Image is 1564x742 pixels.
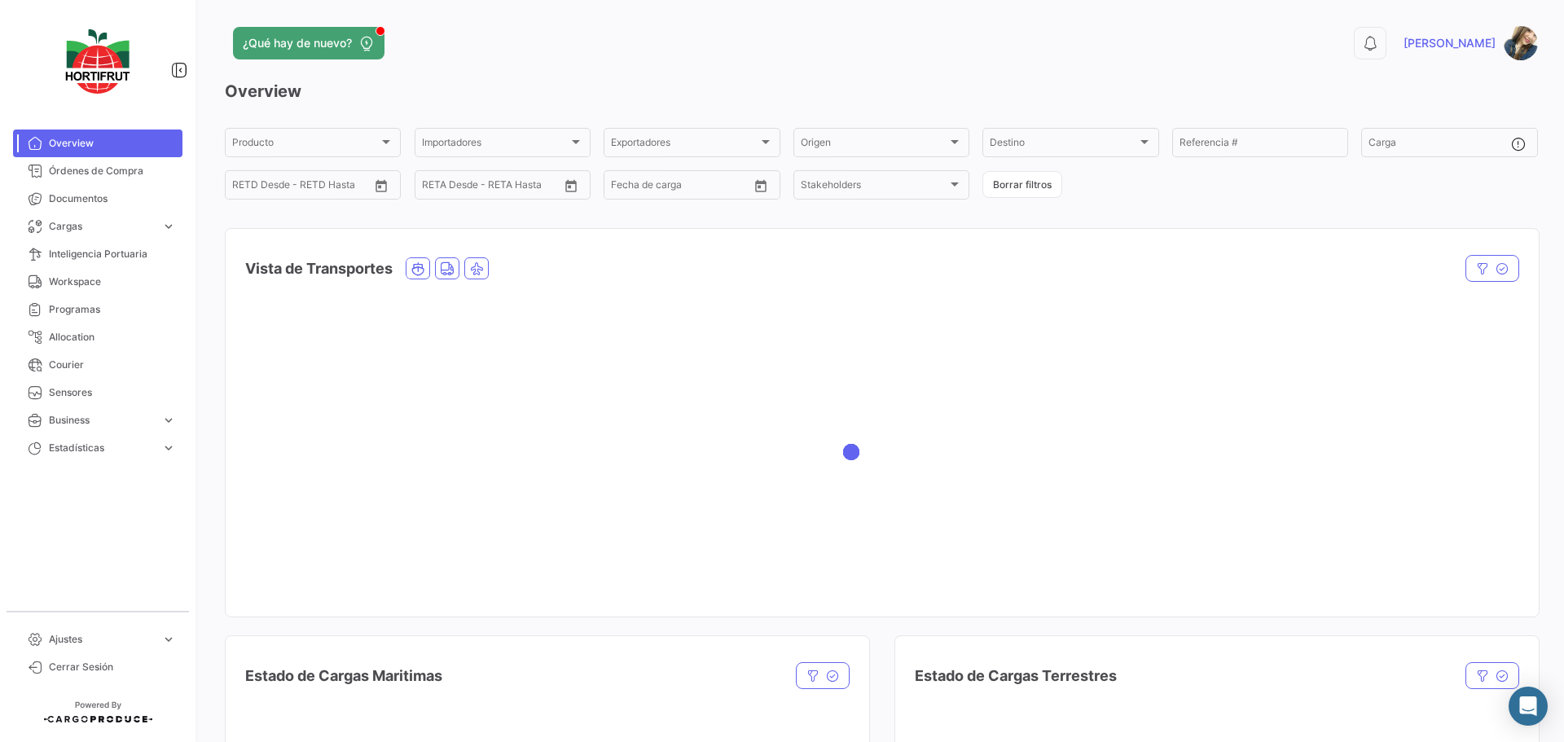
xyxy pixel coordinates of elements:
button: Air [465,258,488,279]
span: Overview [49,136,176,151]
span: Stakeholders [801,182,947,193]
a: Workspace [13,268,182,296]
button: Open calendar [369,173,393,198]
input: Desde [232,182,261,193]
h4: Vista de Transportes [245,257,393,280]
a: Overview [13,130,182,157]
span: expand_more [161,632,176,647]
span: Exportadores [611,139,758,151]
div: Abrir Intercom Messenger [1509,687,1548,726]
span: Destino [990,139,1136,151]
span: ¿Qué hay de nuevo? [243,35,352,51]
span: Courier [49,358,176,372]
span: Estadísticas [49,441,155,455]
span: Inteligencia Portuaria [49,247,176,261]
a: Inteligencia Portuaria [13,240,182,268]
a: Órdenes de Compra [13,157,182,185]
span: expand_more [161,441,176,455]
input: Desde [611,182,640,193]
span: expand_more [161,219,176,234]
h4: Estado de Cargas Terrestres [915,665,1117,687]
h4: Estado de Cargas Maritimas [245,665,442,687]
button: Ocean [406,258,429,279]
span: Workspace [49,274,176,289]
input: Hasta [652,182,717,193]
a: Programas [13,296,182,323]
a: Courier [13,351,182,379]
a: Allocation [13,323,182,351]
span: Producto [232,139,379,151]
button: Borrar filtros [982,171,1062,198]
input: Hasta [463,182,528,193]
span: Documentos [49,191,176,206]
span: Órdenes de Compra [49,164,176,178]
a: Sensores [13,379,182,406]
h3: Overview [225,80,1538,103]
span: Business [49,413,155,428]
span: Programas [49,302,176,317]
span: Importadores [422,139,569,151]
span: Cerrar Sesión [49,660,176,674]
span: expand_more [161,413,176,428]
input: Desde [422,182,451,193]
span: Sensores [49,385,176,400]
span: Cargas [49,219,155,234]
button: Open calendar [749,173,773,198]
button: Open calendar [559,173,583,198]
span: Ajustes [49,632,155,647]
span: Allocation [49,330,176,345]
img: logo-hortifrut.svg [57,20,138,103]
img: 67520e24-8e31-41af-9406-a183c2b4e474.jpg [1504,26,1538,60]
span: [PERSON_NAME] [1404,35,1496,51]
span: Origen [801,139,947,151]
button: ¿Qué hay de nuevo? [233,27,384,59]
input: Hasta [273,182,338,193]
a: Documentos [13,185,182,213]
button: Land [436,258,459,279]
